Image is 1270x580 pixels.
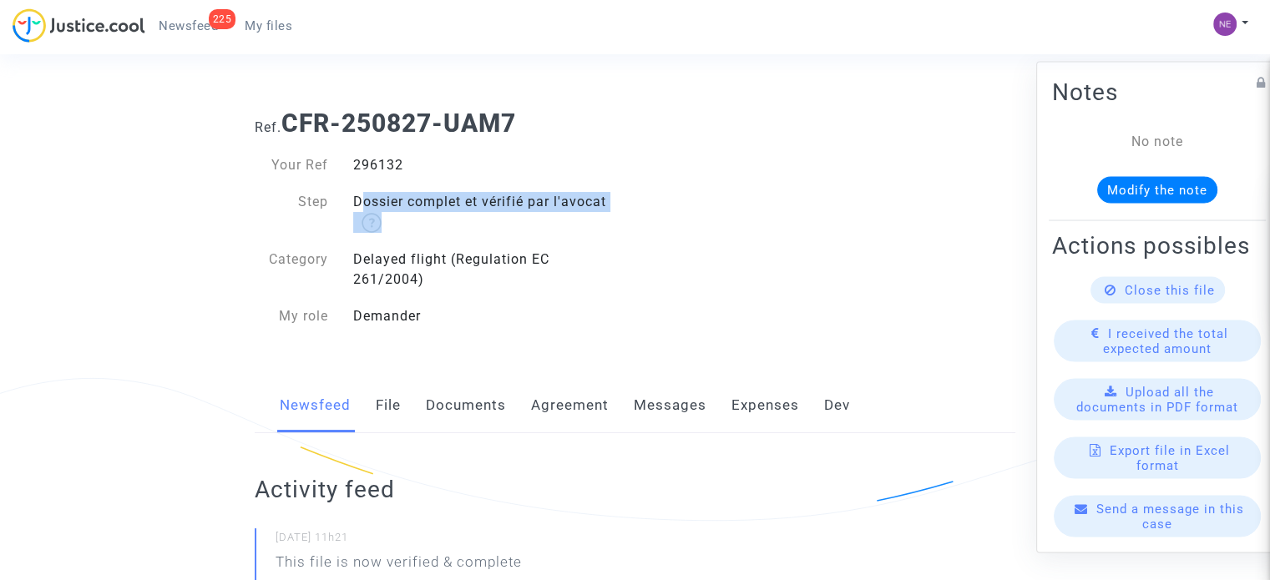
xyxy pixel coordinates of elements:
span: Ref. [255,119,281,135]
small: [DATE] 11h21 [276,530,711,552]
div: No note [1077,131,1237,151]
span: Newsfeed [159,18,218,33]
div: Dossier complet et vérifié par l'avocat [341,192,635,233]
a: File [376,378,401,433]
span: Upload all the documents in PDF format [1076,384,1238,414]
h2: Activity feed [255,475,711,504]
div: Category [242,250,341,290]
span: I received the total expected amount [1103,325,1228,356]
img: jc-logo.svg [13,8,145,43]
img: help.svg [362,213,382,233]
a: Documents [426,378,506,433]
div: Demander [341,306,635,326]
div: My role [242,306,341,326]
div: 296132 [341,155,635,175]
span: Send a message in this case [1096,501,1244,531]
span: Close this file [1125,282,1215,297]
div: Delayed flight (Regulation EC 261/2004) [341,250,635,290]
a: 225Newsfeed [145,13,231,38]
span: Export file in Excel format [1110,442,1230,472]
span: My files [245,18,292,33]
div: Step [242,192,341,233]
h2: Actions possibles [1052,230,1262,260]
img: 4912f5d04f2f342eba6450d9417ffa1b [1213,13,1237,36]
div: Your Ref [242,155,341,175]
h2: Notes [1052,77,1262,106]
a: Newsfeed [280,378,351,433]
a: Expenses [731,378,799,433]
a: Messages [634,378,706,433]
button: Modify the note [1097,176,1217,203]
b: CFR-250827-UAM7 [281,108,516,138]
a: My files [231,13,306,38]
div: 225 [209,9,236,29]
a: Agreement [531,378,609,433]
a: Dev [824,378,850,433]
